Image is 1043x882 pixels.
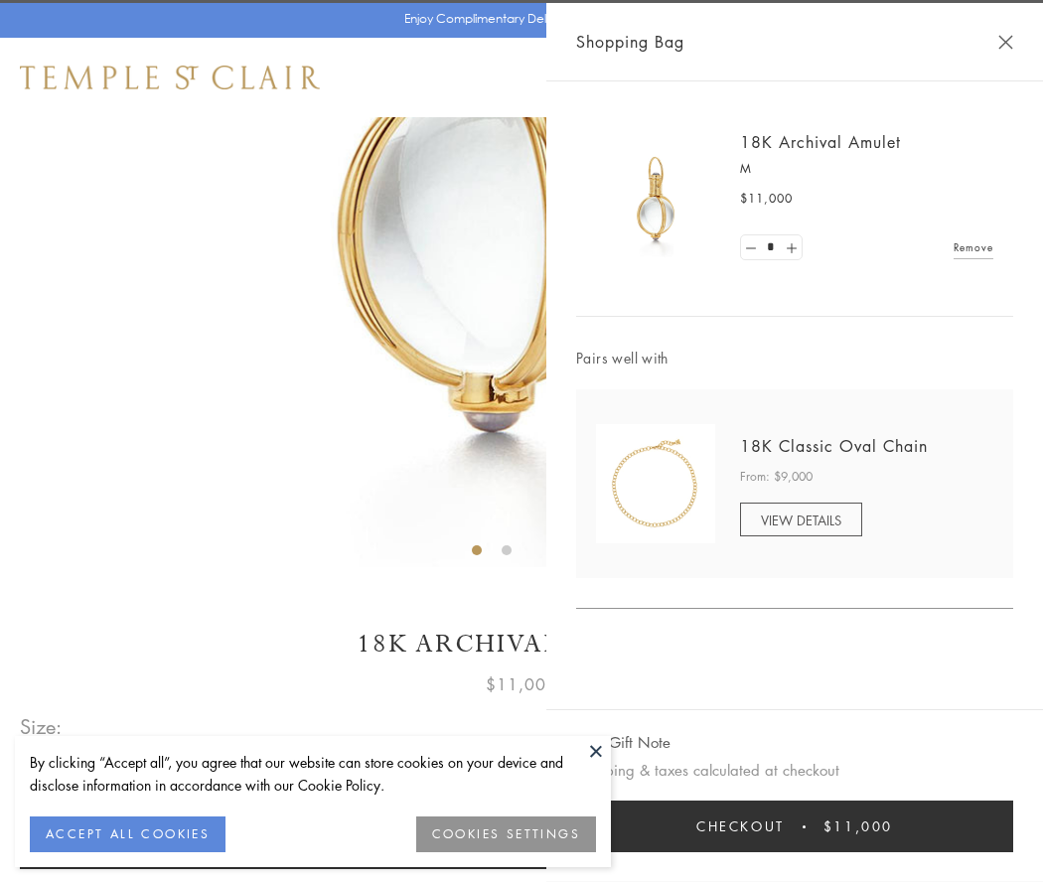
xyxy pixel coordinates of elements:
[30,751,596,797] div: By clicking “Accept all”, you agree that our website can store cookies on your device and disclos...
[823,815,893,837] span: $11,000
[781,235,801,260] a: Set quantity to 2
[20,710,64,743] span: Size:
[486,671,557,697] span: $11,000
[740,467,813,487] span: From: $9,000
[576,801,1013,852] button: Checkout $11,000
[404,9,630,29] p: Enjoy Complimentary Delivery & Returns
[740,159,993,179] p: M
[696,815,785,837] span: Checkout
[416,816,596,852] button: COOKIES SETTINGS
[20,627,1023,661] h1: 18K Archival Amulet
[998,35,1013,50] button: Close Shopping Bag
[740,503,862,536] a: VIEW DETAILS
[596,139,715,258] img: 18K Archival Amulet
[740,131,901,153] a: 18K Archival Amulet
[761,511,841,529] span: VIEW DETAILS
[740,189,793,209] span: $11,000
[576,758,1013,783] p: Shipping & taxes calculated at checkout
[741,235,761,260] a: Set quantity to 0
[576,730,670,755] button: Add Gift Note
[576,29,684,55] span: Shopping Bag
[30,816,225,852] button: ACCEPT ALL COOKIES
[954,236,993,258] a: Remove
[596,424,715,543] img: N88865-OV18
[576,347,1013,369] span: Pairs well with
[740,435,928,457] a: 18K Classic Oval Chain
[20,66,320,89] img: Temple St. Clair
